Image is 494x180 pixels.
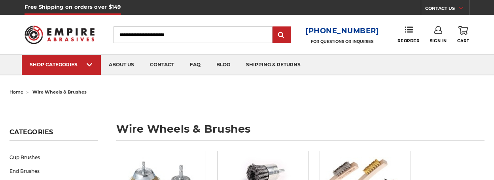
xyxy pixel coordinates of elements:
a: CONTACT US [425,4,469,15]
span: Cart [457,38,469,43]
a: contact [142,55,182,75]
span: wire wheels & brushes [32,89,87,95]
a: blog [208,55,238,75]
a: about us [101,55,142,75]
a: faq [182,55,208,75]
a: Cup Brushes [9,150,98,164]
p: FOR QUESTIONS OR INQUIRIES [305,39,379,44]
h5: Categories [9,128,98,141]
span: Reorder [397,38,419,43]
span: Sign In [430,38,447,43]
a: shipping & returns [238,55,309,75]
a: home [9,89,23,95]
a: [PHONE_NUMBER] [305,25,379,37]
div: SHOP CATEGORIES [30,62,93,67]
a: Reorder [397,26,419,43]
img: Empire Abrasives [25,21,95,48]
a: End Brushes [9,164,98,178]
a: Cart [457,26,469,43]
h1: wire wheels & brushes [116,124,485,141]
input: Submit [274,27,290,43]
